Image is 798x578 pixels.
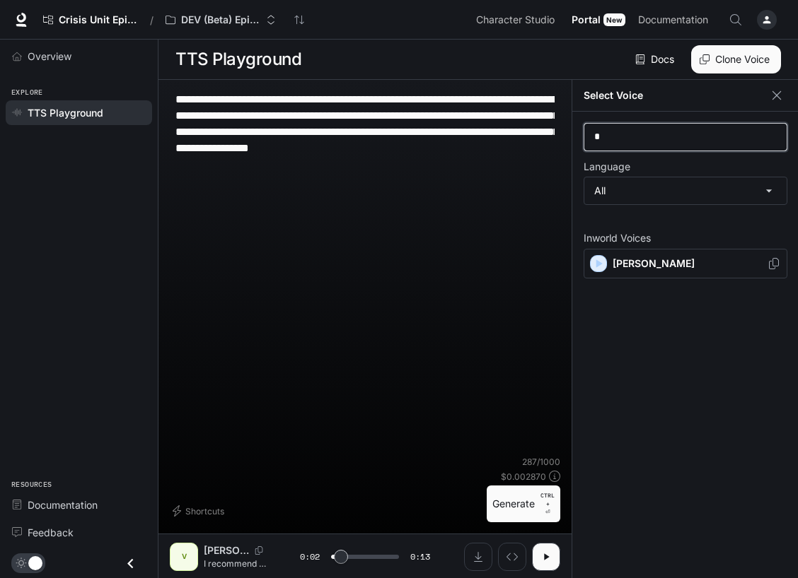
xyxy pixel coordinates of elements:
[632,45,680,73] a: Docs
[498,543,526,571] button: Inspect
[115,549,146,578] button: Close drawer
[584,177,787,204] div: All
[144,13,159,28] div: /
[173,545,195,568] div: V
[28,525,74,540] span: Feedback
[37,6,144,34] a: Crisis Unit Episode 1
[540,491,555,508] p: CTRL +
[584,162,630,172] p: Language
[632,6,719,34] a: Documentation
[487,485,560,522] button: GenerateCTRL +⏎
[540,491,555,517] p: ⏎
[691,45,781,73] button: Clone Voice
[522,456,560,468] p: 287 / 1000
[170,500,230,522] button: Shortcuts
[566,6,631,34] a: PortalNew
[285,6,313,34] button: Sync workspaces
[6,520,152,545] a: Feedback
[28,497,98,512] span: Documentation
[181,14,260,26] p: DEV (Beta) Episode 1 - Crisis Unit
[470,6,565,34] a: Character Studio
[638,11,708,29] span: Documentation
[501,471,546,483] p: $ 0.002870
[204,558,272,570] p: I recommend we disclose the kidnapping to the hostage taker immediately. His sister represents hi...
[603,13,625,26] div: New
[6,493,152,517] a: Documentation
[28,49,71,64] span: Overview
[175,45,301,73] h1: TTS Playground
[300,550,320,564] span: 0:02
[28,555,42,570] span: Dark mode toggle
[410,550,430,564] span: 0:13
[28,105,103,120] span: TTS Playground
[572,11,601,29] span: Portal
[249,546,269,555] button: Copy Voice ID
[204,543,249,558] p: [PERSON_NAME]
[476,11,555,29] span: Character Studio
[6,100,152,125] a: TTS Playground
[584,233,787,243] p: Inworld Voices
[59,14,138,26] span: Crisis Unit Episode 1
[464,543,492,571] button: Download audio
[767,258,781,269] button: Copy Voice ID
[613,256,767,271] p: [PERSON_NAME]
[159,6,282,34] button: Open workspace menu
[722,6,750,34] button: Open Command Menu
[6,44,152,69] a: Overview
